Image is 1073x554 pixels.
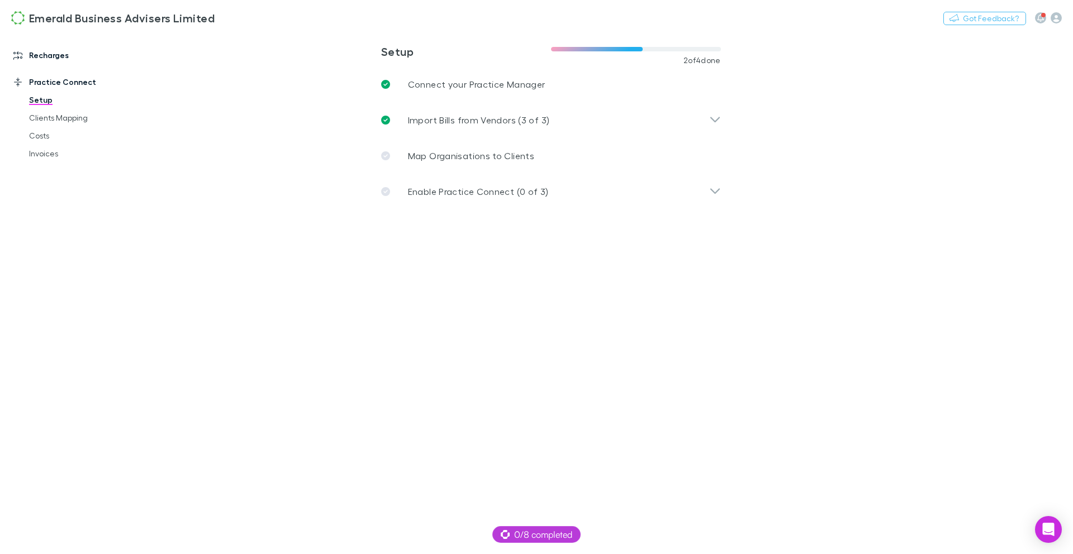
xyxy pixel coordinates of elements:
h3: Emerald Business Advisers Limited [29,11,215,25]
div: Enable Practice Connect (0 of 3) [372,174,730,209]
a: Setup [18,91,143,109]
p: Enable Practice Connect (0 of 3) [408,185,549,198]
a: Costs [18,127,143,145]
a: Practice Connect [2,73,143,91]
h3: Setup [381,45,551,58]
a: Emerald Business Advisers Limited [4,4,221,31]
div: Open Intercom Messenger [1035,516,1062,543]
p: Map Organisations to Clients [408,149,534,163]
img: Emerald Business Advisers Limited's Logo [11,11,25,25]
p: Connect your Practice Manager [408,78,545,91]
span: 2 of 4 done [683,56,721,65]
div: Import Bills from Vendors (3 of 3) [372,102,730,138]
a: Map Organisations to Clients [372,138,730,174]
a: Connect your Practice Manager [372,66,730,102]
a: Recharges [2,46,143,64]
a: Clients Mapping [18,109,143,127]
a: Invoices [18,145,143,163]
button: Got Feedback? [943,12,1026,25]
p: Import Bills from Vendors (3 of 3) [408,113,550,127]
